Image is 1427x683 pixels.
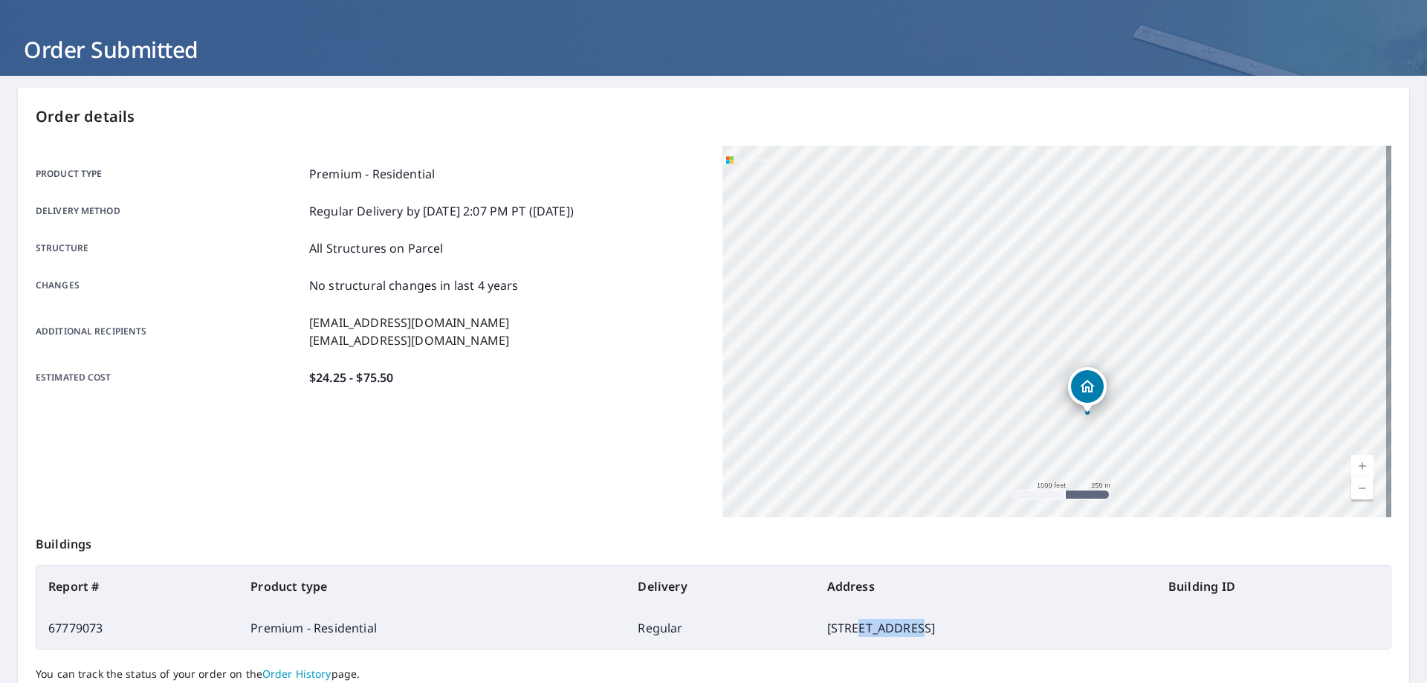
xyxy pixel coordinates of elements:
p: All Structures on Parcel [309,239,444,257]
p: Regular Delivery by [DATE] 2:07 PM PT ([DATE]) [309,202,574,220]
td: [STREET_ADDRESS] [815,607,1156,649]
p: Buildings [36,517,1391,565]
div: Dropped pin, building 1, Residential property, 1272 Business Park Pl Jensen Beach, FL 34957 [1068,367,1107,413]
p: Estimated cost [36,369,303,386]
a: Current Level 15, Zoom In [1351,455,1373,477]
th: Address [815,566,1156,607]
p: $24.25 - $75.50 [309,369,393,386]
p: Product type [36,165,303,183]
th: Building ID [1156,566,1391,607]
p: [EMAIL_ADDRESS][DOMAIN_NAME] [309,331,509,349]
th: Product type [239,566,626,607]
h1: Order Submitted [18,34,1409,65]
p: You can track the status of your order on the page. [36,667,1391,681]
th: Report # [36,566,239,607]
p: Structure [36,239,303,257]
td: 67779073 [36,607,239,649]
td: Regular [626,607,815,649]
th: Delivery [626,566,815,607]
p: [EMAIL_ADDRESS][DOMAIN_NAME] [309,314,509,331]
p: Additional recipients [36,314,303,349]
p: No structural changes in last 4 years [309,276,519,294]
p: Order details [36,106,1391,128]
p: Changes [36,276,303,294]
p: Delivery method [36,202,303,220]
a: Order History [262,667,331,681]
p: Premium - Residential [309,165,435,183]
a: Current Level 15, Zoom Out [1351,477,1373,499]
td: Premium - Residential [239,607,626,649]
